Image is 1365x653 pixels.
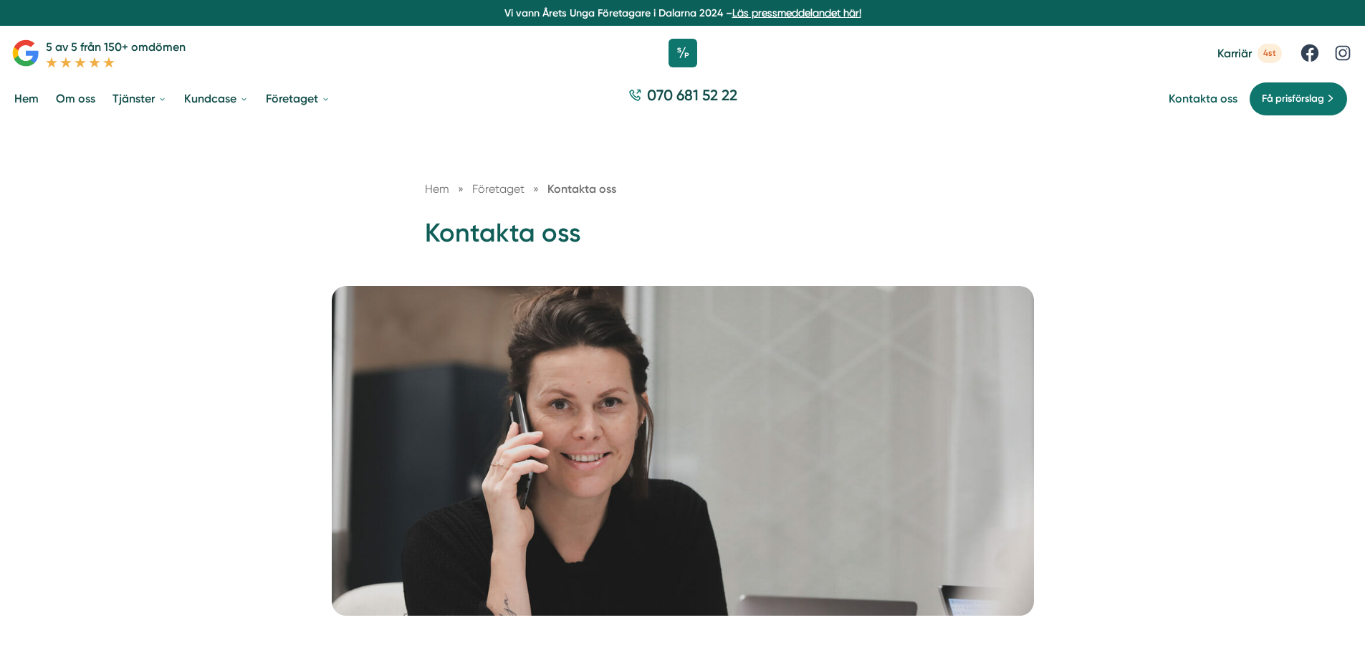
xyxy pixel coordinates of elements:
p: 5 av 5 från 150+ omdömen [46,38,186,56]
a: Karriär 4st [1217,44,1282,63]
a: Företaget [472,182,527,196]
a: Hem [11,80,42,117]
a: Företaget [263,80,333,117]
span: Företaget [472,182,525,196]
a: Hem [425,182,449,196]
a: Kundcase [181,80,252,117]
a: Tjänster [110,80,170,117]
span: Få prisförslag [1262,91,1324,107]
span: » [533,180,539,198]
a: Kontakta oss [547,182,616,196]
a: Läs pressmeddelandet här! [732,7,861,19]
span: 4st [1258,44,1282,63]
nav: Breadcrumb [425,180,941,198]
a: Kontakta oss [1169,92,1237,105]
span: Karriär [1217,47,1252,60]
a: Få prisförslag [1249,82,1348,116]
img: Kontakta oss [332,286,1034,616]
span: » [458,180,464,198]
h1: Kontakta oss [425,216,941,262]
span: 070 681 52 22 [647,85,737,105]
a: 070 681 52 22 [623,85,743,113]
p: Vi vann Årets Unga Företagare i Dalarna 2024 – [6,6,1359,20]
a: Om oss [53,80,98,117]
